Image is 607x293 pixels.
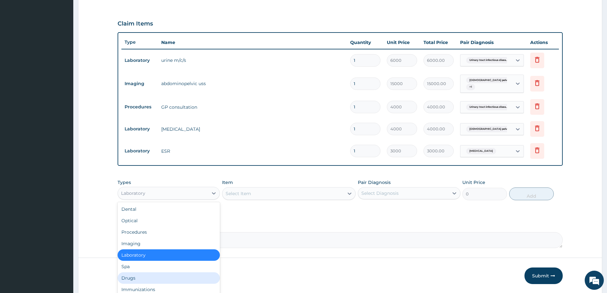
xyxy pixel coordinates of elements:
td: Laboratory [121,123,158,135]
th: Pair Diagnosis [457,36,527,49]
label: Pair Diagnosis [358,179,391,186]
div: Drugs [118,272,220,284]
img: d_794563401_company_1708531726252_794563401 [12,32,26,48]
div: Optical [118,215,220,226]
span: We're online! [37,80,88,145]
td: ESR [158,145,347,157]
td: Laboratory [121,145,158,157]
label: Unit Price [462,179,485,186]
div: Laboratory [118,249,220,261]
div: Laboratory [121,190,145,196]
td: [MEDICAL_DATA] [158,123,347,136]
span: Urinary tract infectious disea... [466,104,511,110]
span: [DEMOGRAPHIC_DATA] pelvic inflammatory dis... [466,126,537,132]
h3: Claim Items [118,20,153,27]
span: + 1 [466,84,475,90]
button: Submit [524,267,563,284]
th: Quantity [347,36,384,49]
div: Spa [118,261,220,272]
th: Total Price [420,36,457,49]
th: Name [158,36,347,49]
td: Laboratory [121,55,158,66]
span: [MEDICAL_DATA] [466,148,496,154]
div: Minimize live chat window [105,3,120,18]
div: Procedures [118,226,220,238]
button: Add [509,187,554,200]
td: abdominopelvic uss [158,77,347,90]
div: Dental [118,203,220,215]
label: Types [118,180,131,185]
th: Actions [527,36,559,49]
textarea: Type your message and hit 'Enter' [3,174,121,196]
td: Imaging [121,78,158,90]
td: Procedures [121,101,158,113]
label: Comment [118,223,563,229]
span: Urinary tract infectious disea... [466,57,511,63]
div: Select Item [226,190,251,197]
div: Chat with us now [33,36,107,44]
th: Type [121,36,158,48]
div: Select Diagnosis [361,190,399,196]
th: Unit Price [384,36,420,49]
label: Item [222,179,233,186]
td: GP consultation [158,101,347,114]
span: [DEMOGRAPHIC_DATA] pelvic inflammatory dis... [466,77,537,84]
div: Imaging [118,238,220,249]
td: urine m/c/s [158,54,347,67]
